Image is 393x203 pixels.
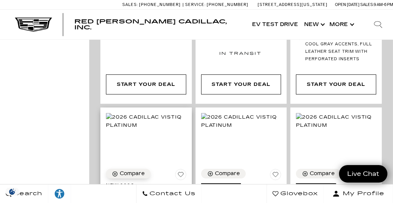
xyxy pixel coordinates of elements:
span: My Profile [340,188,384,199]
span: New 2026 [106,183,181,189]
img: Cadillac Dark Logo with Cadillac White Text [15,17,52,32]
div: Start Your Deal [117,80,175,88]
button: Save Vehicle [175,169,186,183]
section: Click to Open Cookie Consent Modal [4,188,21,196]
div: Compare [120,170,145,177]
span: [PHONE_NUMBER] [207,2,248,7]
div: Start Your Deal [201,74,281,94]
a: New 2026Cadillac VISTIQ Platinum [106,183,186,202]
span: Interior: Noir with Sky Cool Gray accents, Full Leather seat trim with Perforated inserts [305,33,376,63]
a: EV Test Drive [249,10,301,39]
img: 2026 Cadillac VISTIQ Platinum [106,113,186,129]
img: 2026 Cadillac VISTIQ Platinum [201,113,281,129]
span: Red [PERSON_NAME] Cadillac, Inc. [74,18,227,31]
span: Search [12,188,42,199]
div: Start Your Deal [106,74,186,94]
img: Opt-Out Icon [4,188,21,196]
span: Glovebox [278,188,318,199]
button: More [326,10,356,39]
span: [PHONE_NUMBER] [139,2,181,7]
div: Search [363,10,393,39]
button: Save Vehicle [270,169,281,183]
div: Compare [310,170,335,177]
div: Start Your Deal [307,80,365,88]
span: Service: [185,2,206,7]
span: Live Chat [344,170,383,178]
a: Red [PERSON_NAME] Cadillac, Inc. [74,19,242,30]
span: In Transit [296,183,336,193]
a: Sales: [PHONE_NUMBER] [122,3,183,7]
a: Service: [PHONE_NUMBER] [183,3,250,7]
a: Contact Us [136,184,202,203]
span: Open [DATE] [335,2,360,7]
span: 9 AM-6 PM [374,2,393,7]
button: Compare Vehicle [106,169,151,178]
span: Sales: [360,2,374,7]
div: Compare [215,170,240,177]
img: 2026 Cadillac VISTIQ Platinum [296,113,376,129]
a: New [301,10,326,39]
button: Open user profile menu [324,184,393,203]
a: [STREET_ADDRESS][US_STATE] [258,2,328,7]
span: Sales: [122,2,138,7]
span: Contact Us [148,188,196,199]
button: Compare Vehicle [296,169,341,178]
div: Start Your Deal [212,80,270,88]
a: Glovebox [267,184,324,203]
a: Explore your accessibility options [48,184,71,203]
a: Live Chat [339,165,387,183]
img: In Transit Badge [220,43,261,63]
span: In Transit [201,183,241,193]
div: Explore your accessibility options [48,188,71,199]
button: Compare Vehicle [201,169,246,178]
div: Start Your Deal [296,74,376,94]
